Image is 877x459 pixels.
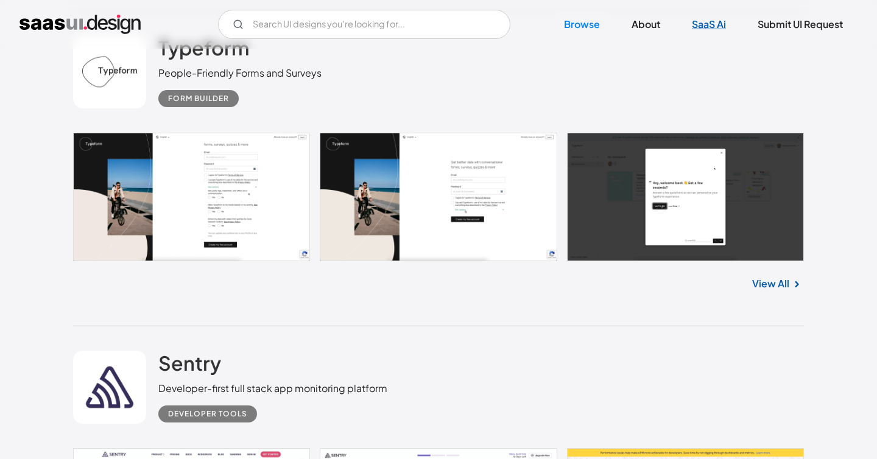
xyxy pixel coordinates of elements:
[677,11,741,38] a: SaaS Ai
[218,10,510,39] form: Email Form
[168,91,229,106] div: Form Builder
[743,11,858,38] a: Submit UI Request
[549,11,615,38] a: Browse
[218,10,510,39] input: Search UI designs you're looking for...
[158,351,221,381] a: Sentry
[158,381,387,396] div: Developer-first full stack app monitoring platform
[158,351,221,375] h2: Sentry
[158,35,249,60] h2: Typeform
[752,276,789,291] a: View All
[158,35,249,66] a: Typeform
[168,407,247,421] div: Developer tools
[19,15,141,34] a: home
[158,66,322,80] div: People-Friendly Forms and Surveys
[617,11,675,38] a: About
